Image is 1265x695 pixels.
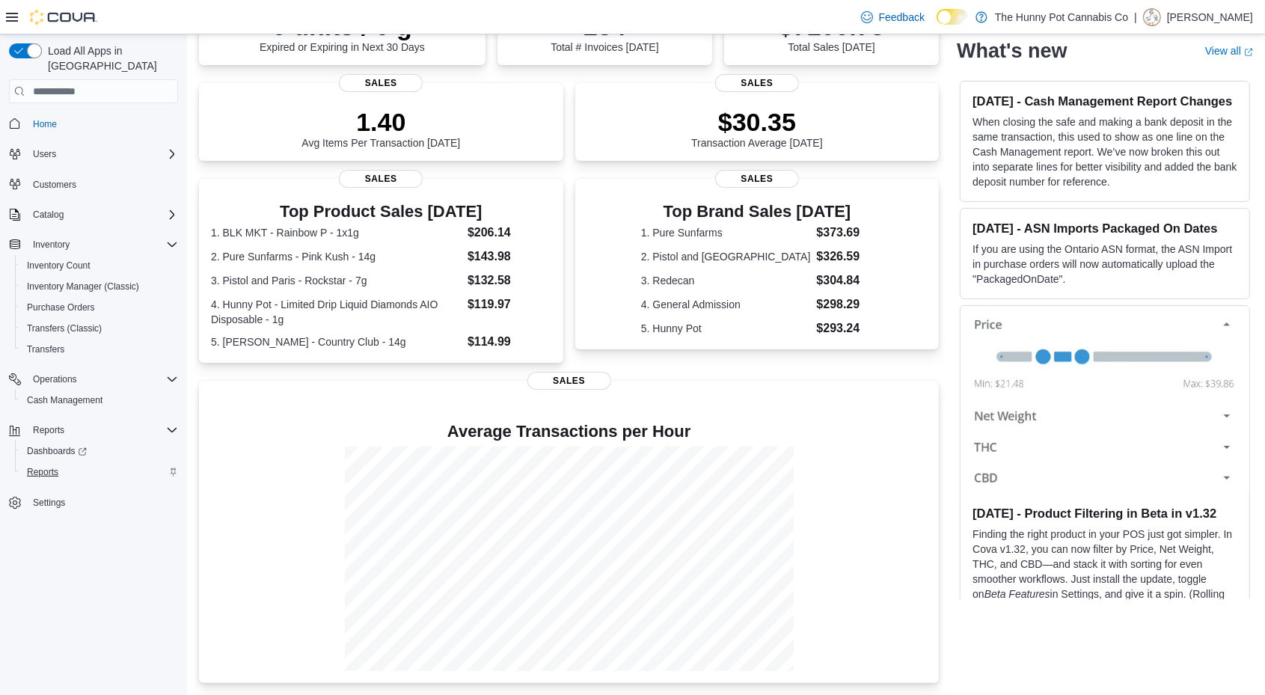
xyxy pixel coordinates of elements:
[27,260,91,272] span: Inventory Count
[211,297,462,327] dt: 4. Hunny Pot - Limited Drip Liquid Diamonds AIO Disposable - 1g
[27,494,71,512] a: Settings
[15,255,184,276] button: Inventory Count
[3,234,184,255] button: Inventory
[1167,8,1253,26] p: [PERSON_NAME]
[27,175,178,194] span: Customers
[27,370,178,388] span: Operations
[27,236,178,254] span: Inventory
[468,224,551,242] dd: $206.14
[937,9,968,25] input: Dark Mode
[855,2,931,32] a: Feedback
[27,176,82,194] a: Customers
[691,107,823,137] p: $30.35
[27,370,83,388] button: Operations
[21,463,178,481] span: Reports
[211,423,927,441] h4: Average Transactions per Hour
[817,319,874,337] dd: $293.24
[27,421,178,439] span: Reports
[211,249,462,264] dt: 2. Pure Sunfarms - Pink Kush - 14g
[27,466,58,478] span: Reports
[468,248,551,266] dd: $143.98
[27,421,70,439] button: Reports
[9,106,178,552] nav: Complex example
[817,296,874,313] dd: $298.29
[21,278,178,296] span: Inventory Manager (Classic)
[995,8,1128,26] p: The Hunny Pot Cannabis Co
[27,206,70,224] button: Catalog
[211,334,462,349] dt: 5. [PERSON_NAME] - Country Club - 14g
[468,296,551,313] dd: $119.97
[973,506,1237,521] h3: [DATE] - Product Filtering in Beta in v1.32
[33,148,56,160] span: Users
[468,272,551,290] dd: $132.58
[973,221,1237,236] h3: [DATE] - ASN Imports Packaged On Dates
[33,179,76,191] span: Customers
[527,372,611,390] span: Sales
[984,588,1050,600] em: Beta Features
[21,298,178,316] span: Purchase Orders
[27,145,62,163] button: Users
[3,420,184,441] button: Reports
[339,74,423,92] span: Sales
[27,493,178,512] span: Settings
[21,340,178,358] span: Transfers
[641,297,811,312] dt: 4. General Admission
[27,445,87,457] span: Dashboards
[3,144,184,165] button: Users
[21,463,64,481] a: Reports
[27,322,102,334] span: Transfers (Classic)
[301,107,460,137] p: 1.40
[15,297,184,318] button: Purchase Orders
[21,319,178,337] span: Transfers (Classic)
[33,209,64,221] span: Catalog
[15,318,184,339] button: Transfers (Classic)
[27,236,76,254] button: Inventory
[21,391,108,409] a: Cash Management
[27,115,63,133] a: Home
[27,206,178,224] span: Catalog
[27,394,102,406] span: Cash Management
[21,278,145,296] a: Inventory Manager (Classic)
[973,242,1237,287] p: If you are using the Ontario ASN format, the ASN Import in purchase orders will now automatically...
[715,170,799,188] span: Sales
[27,281,139,293] span: Inventory Manager (Classic)
[211,203,551,221] h3: Top Product Sales [DATE]
[30,10,97,25] img: Cova
[468,333,551,351] dd: $114.99
[641,225,811,240] dt: 1. Pure Sunfarms
[21,298,101,316] a: Purchase Orders
[21,257,97,275] a: Inventory Count
[33,373,77,385] span: Operations
[957,39,1067,63] h2: What's new
[691,107,823,149] div: Transaction Average [DATE]
[21,340,70,358] a: Transfers
[973,527,1237,616] p: Finding the right product in your POS just got simpler. In Cova v1.32, you can now filter by Pric...
[3,112,184,134] button: Home
[1143,8,1161,26] div: Dillon Marquez
[27,301,95,313] span: Purchase Orders
[641,273,811,288] dt: 3. Redecan
[33,497,65,509] span: Settings
[1134,8,1137,26] p: |
[641,203,873,221] h3: Top Brand Sales [DATE]
[27,114,178,132] span: Home
[21,257,178,275] span: Inventory Count
[301,107,460,149] div: Avg Items Per Transaction [DATE]
[3,174,184,195] button: Customers
[15,441,184,462] a: Dashboards
[21,391,178,409] span: Cash Management
[1244,47,1253,56] svg: External link
[27,145,178,163] span: Users
[641,321,811,336] dt: 5. Hunny Pot
[21,442,178,460] span: Dashboards
[42,43,178,73] span: Load All Apps in [GEOGRAPHIC_DATA]
[15,390,184,411] button: Cash Management
[33,118,57,130] span: Home
[33,239,70,251] span: Inventory
[3,369,184,390] button: Operations
[3,492,184,513] button: Settings
[3,204,184,225] button: Catalog
[817,224,874,242] dd: $373.69
[715,74,799,92] span: Sales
